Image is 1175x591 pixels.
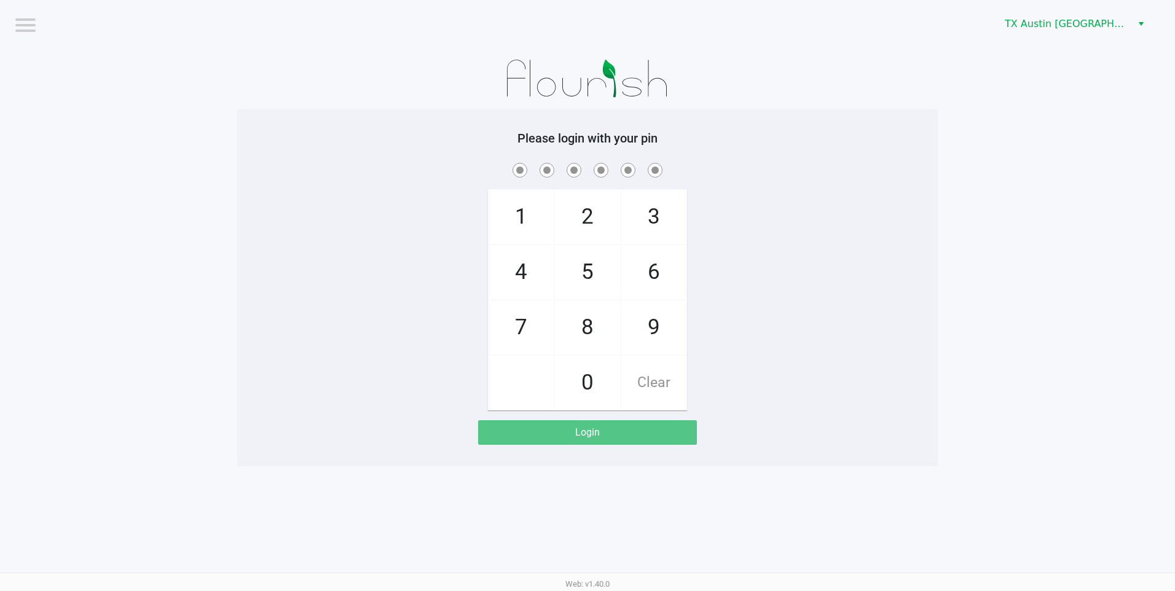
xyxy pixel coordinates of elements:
[621,300,686,354] span: 9
[1005,17,1125,31] span: TX Austin [GEOGRAPHIC_DATA]
[621,190,686,244] span: 3
[621,356,686,410] span: Clear
[555,300,620,354] span: 8
[555,356,620,410] span: 0
[489,190,554,244] span: 1
[489,245,554,299] span: 4
[555,245,620,299] span: 5
[489,300,554,354] span: 7
[621,245,686,299] span: 6
[1132,13,1150,35] button: Select
[565,579,610,589] span: Web: v1.40.0
[555,190,620,244] span: 2
[246,131,929,146] h5: Please login with your pin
